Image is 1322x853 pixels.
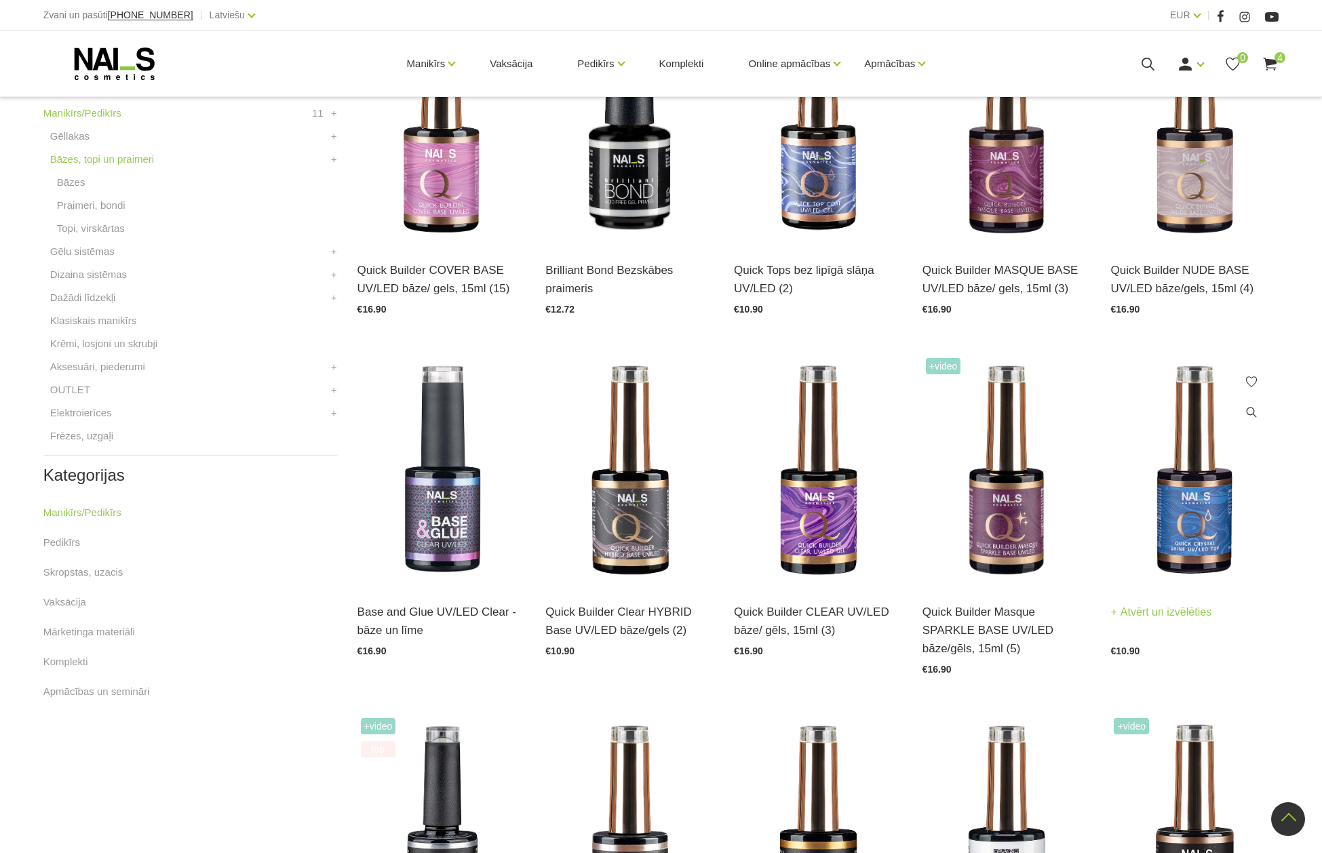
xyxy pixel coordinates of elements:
[748,37,830,91] a: Online apmācības
[357,603,526,639] a: Base and Glue UV/LED Clear - bāze un līme
[1110,13,1279,244] img: Lieliskas noturības kamuflējošā bāze/gels, kas ir saudzīga pret dabīgo nagu un nebojā naga plātni...
[734,304,763,315] span: €10.90
[43,504,121,521] a: Manikīrs/Pedikīrs
[50,405,112,421] a: Elektroierīces
[1110,261,1279,298] a: Quick Builder NUDE BASE UV/LED bāze/gels, 15ml (4)
[331,382,337,398] a: +
[357,646,387,656] span: €16.90
[922,603,1091,658] a: Quick Builder Masque SPARKLE BASE UV/LED bāze/gēls, 15ml (5)
[43,7,193,24] div: Zvani un pasūti
[331,266,337,283] a: +
[50,128,90,144] a: Gēllakas
[50,428,113,444] a: Frēzes, uzgaļi
[108,10,193,20] a: [PHONE_NUMBER]
[50,266,127,283] a: Dizaina sistēmas
[50,313,137,329] a: Klasiskais manikīrs
[357,261,526,298] a: Quick Builder COVER BASE UV/LED bāze/ gels, 15ml (15)
[922,261,1091,298] a: Quick Builder MASQUE BASE UV/LED bāze/ gels, 15ml (3)
[43,564,123,580] a: Skropstas, uzacis
[1110,355,1279,586] img: Virsējais pārklājums bez lipīgā slāņa un UV zilā pārklājuma. Nodrošina izcilu spīdumu manikīram l...
[331,128,337,144] a: +
[734,261,902,298] a: Quick Tops bez lipīgā slāņa UV/LED (2)
[43,594,86,610] a: Vaksācija
[312,105,324,121] span: 11
[361,718,396,734] span: +Video
[545,355,714,586] img: Klientu iemīļotajai Rubber bāzei esam mainījuši nosaukumu uz Quick Builder Clear HYBRID Base UV/L...
[545,603,714,639] a: Quick Builder Clear HYBRID Base UV/LED bāze/gels (2)
[545,304,575,315] span: €12.72
[1110,603,1211,622] a: Atvērt un izvēlēties
[43,683,150,700] a: Apmācības un semināri
[734,603,902,639] a: Quick Builder CLEAR UV/LED bāze/ gēls, 15ml (3)
[1275,52,1285,63] span: 4
[1237,52,1248,63] span: 0
[545,646,575,656] span: €10.90
[108,9,193,20] span: [PHONE_NUMBER]
[864,37,915,91] a: Apmācības
[331,243,337,260] a: +
[210,7,245,23] a: Latviešu
[57,197,125,214] a: Praimeri, bondi
[50,382,90,398] a: OUTLET
[43,624,135,640] a: Mārketinga materiāli
[734,646,763,656] span: €16.90
[331,290,337,306] a: +
[43,654,88,670] a: Komplekti
[922,304,952,315] span: €16.90
[50,290,116,306] a: Dažādi līdzekļi
[734,355,902,586] img: Quick Builder Clear – caurspīdīga bāze/gēls. Šī bāze/gēls ir unikāls produkts ar daudz izmantošan...
[43,534,80,551] a: Pedikīrs
[1224,56,1241,73] a: 0
[331,151,337,167] a: +
[407,37,446,91] a: Manikīrs
[50,243,115,260] a: Gēlu sistēmas
[357,13,526,244] img: Šī brīža iemīlētākais produkts, kas nepieviļ nevienu meistaru.Perfektas noturības kamuflāžas bāze...
[57,174,85,191] a: Bāzes
[43,467,337,484] h2: Kategorijas
[1114,718,1149,734] span: +Video
[43,105,121,121] a: Manikīrs/Pedikīrs
[922,355,1091,586] img: Maskējoša, viegli mirdzoša bāze/gels. Unikāls produkts ar daudz izmantošanas iespējām: •Bāze gell...
[50,336,157,352] a: Krēmi, losjoni un skrubji
[331,105,337,121] a: +
[922,664,952,675] span: €16.90
[1110,646,1140,656] span: €10.90
[50,151,154,167] a: Bāzes, topi un praimeri
[734,13,902,244] img: Virsējais pārklājums bez lipīgā slāņa.Nodrošina izcilu spīdumu manikīram līdz pat nākamajai profi...
[357,304,387,315] span: €16.90
[648,31,715,96] a: Komplekti
[577,37,614,91] a: Pedikīrs
[361,741,396,757] span: top
[50,359,145,375] a: Aksesuāri, piederumi
[357,355,526,586] img: Līme tipšiem un bāze naga pārklājumam – 2in1. Inovatīvs produkts! Izmantojams kā līme tipšu pielī...
[1170,7,1190,23] a: EUR
[200,7,203,24] span: |
[331,405,337,421] a: +
[479,31,543,96] a: Vaksācija
[922,13,1091,244] img: Quick Masque base – viegli maskējoša bāze/gels. Šī bāze/gels ir unikāls produkts ar daudz izmanto...
[1110,304,1140,315] span: €16.90
[1207,7,1210,24] span: |
[545,13,714,244] img: Bezskābes saķeres kārta nagiem.Skābi nesaturošs līdzeklis, kas nodrošina lielisku dabīgā naga saķ...
[926,358,961,374] span: +Video
[1262,56,1279,73] a: 4
[331,359,337,375] a: +
[57,220,125,237] a: Topi, virskārtas
[545,261,714,298] a: Brilliant Bond Bezskābes praimeris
